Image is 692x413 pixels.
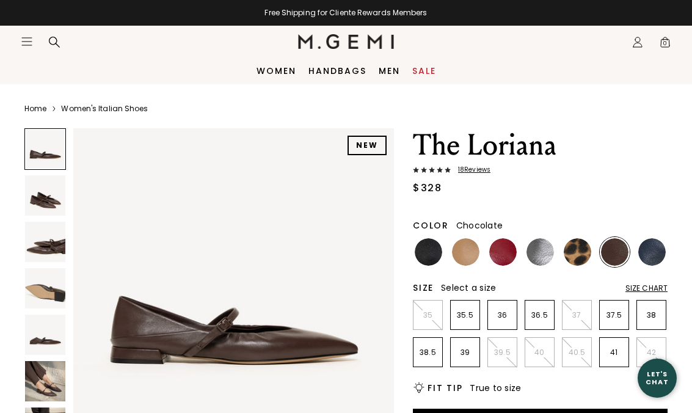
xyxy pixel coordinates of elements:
[525,348,554,357] p: 40
[638,238,666,266] img: Navy
[563,348,591,357] p: 40.5
[564,238,591,266] img: Leopard
[25,315,65,355] img: The Loriana
[25,361,65,401] img: The Loriana
[25,268,65,309] img: The Loriana
[413,348,442,357] p: 38.5
[452,238,479,266] img: Light Tan
[298,34,394,49] img: M.Gemi
[451,310,479,320] p: 35.5
[451,348,479,357] p: 39
[412,66,436,76] a: Sale
[525,310,554,320] p: 36.5
[659,38,671,51] span: 0
[413,166,668,176] a: 18Reviews
[413,310,442,320] p: 35
[21,35,33,48] button: Open site menu
[61,104,148,114] a: Women's Italian Shoes
[428,383,462,393] h2: Fit Tip
[413,221,449,230] h2: Color
[413,128,668,163] h1: The Loriana
[413,283,434,293] h2: Size
[456,219,503,232] span: Chocolate
[563,310,591,320] p: 37
[413,181,442,196] div: $328
[526,238,554,266] img: Gunmetal
[451,166,490,174] span: 18 Review s
[637,310,666,320] p: 38
[625,283,668,293] div: Size Chart
[348,136,387,155] div: NEW
[257,66,296,76] a: Women
[379,66,400,76] a: Men
[488,310,517,320] p: 36
[488,348,517,357] p: 39.5
[308,66,366,76] a: Handbags
[489,238,517,266] img: Dark Red
[441,282,496,294] span: Select a size
[601,238,628,266] img: Chocolate
[600,348,628,357] p: 41
[637,348,666,357] p: 42
[470,382,521,394] span: True to size
[25,222,65,262] img: The Loriana
[25,175,65,216] img: The Loriana
[415,238,442,266] img: Black
[24,104,46,114] a: Home
[638,370,677,386] div: Let's Chat
[600,310,628,320] p: 37.5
